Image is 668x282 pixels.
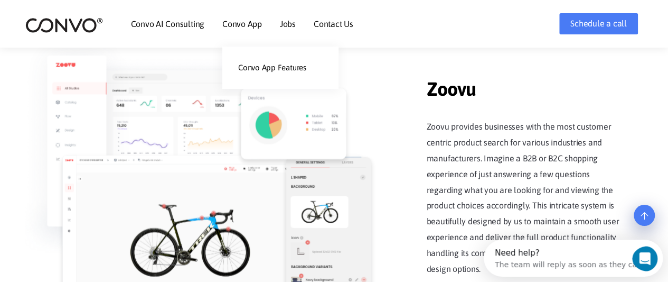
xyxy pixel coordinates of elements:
iframe: Intercom live chat [632,246,665,271]
img: logo_2.png [25,17,103,33]
a: Contact Us [314,20,353,28]
iframe: Intercom live chat discovery launcher [484,240,663,277]
a: Jobs [280,20,296,28]
a: Schedule a call [559,13,637,34]
p: Zoovu provides businesses with the most customer centric product search for various industries an... [427,119,627,277]
a: Convo App [222,20,262,28]
div: Need help? [11,9,158,17]
div: Open Intercom Messenger [4,4,189,33]
span: Zoovu [427,62,627,103]
a: Convo App Features [222,57,338,78]
div: The team will reply as soon as they can [11,17,158,29]
a: Convo AI Consulting [131,20,204,28]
